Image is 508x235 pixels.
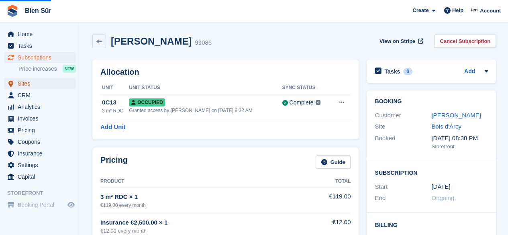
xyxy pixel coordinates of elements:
[434,35,496,48] a: Cancel Subscription
[18,29,66,40] span: Home
[111,36,192,47] h2: [PERSON_NAME]
[431,194,454,201] span: Ongoing
[412,6,428,14] span: Create
[100,202,312,209] div: €119.00 every month
[289,98,313,107] div: Complete
[4,29,76,40] a: menu
[18,65,57,73] span: Price increases
[4,136,76,147] a: menu
[4,125,76,136] a: menu
[4,159,76,171] a: menu
[102,107,129,114] div: 3 m² RDC
[129,98,165,106] span: Occupied
[316,155,351,169] a: Guide
[312,175,351,188] th: Total
[100,227,312,235] div: €12.00 every month
[375,168,488,176] h2: Subscription
[4,78,76,89] a: menu
[375,111,431,120] div: Customer
[312,188,351,213] td: €119.00
[129,107,282,114] div: Granted access by [PERSON_NAME] on [DATE] 9:32 AM
[18,136,66,147] span: Coupons
[4,113,76,124] a: menu
[18,125,66,136] span: Pricing
[18,199,66,210] span: Booking Portal
[18,148,66,159] span: Insurance
[18,171,66,182] span: Capital
[431,134,488,143] div: [DATE] 08:38 PM
[100,155,128,169] h2: Pricing
[4,199,76,210] a: menu
[375,221,488,229] h2: Billing
[431,112,481,119] a: [PERSON_NAME]
[6,5,18,17] img: stora-icon-8386f47178a22dfd0bd8f6a31ec36ba5ce8667c1dd55bd0f319d3a0aa187defe.svg
[452,6,463,14] span: Help
[375,182,431,192] div: Start
[102,98,129,107] div: 0C13
[379,37,415,45] span: View on Stripe
[4,101,76,112] a: menu
[100,175,312,188] th: Product
[18,52,66,63] span: Subscriptions
[22,4,55,17] a: Bien Sûr
[4,148,76,159] a: menu
[129,82,282,94] th: Unit Status
[384,68,400,75] h2: Tasks
[100,192,312,202] div: 3 m² RDC × 1
[375,194,431,203] div: End
[403,68,412,75] div: 0
[18,101,66,112] span: Analytics
[18,159,66,171] span: Settings
[282,82,330,94] th: Sync Status
[375,98,488,105] h2: Booking
[376,35,425,48] a: View on Stripe
[18,78,66,89] span: Sites
[431,143,488,151] div: Storefront
[4,90,76,101] a: menu
[18,40,66,51] span: Tasks
[375,122,431,131] div: Site
[100,67,351,77] h2: Allocation
[18,113,66,124] span: Invoices
[100,218,312,227] div: Insurance €2,500.00 × 1
[431,123,461,130] a: Bois d'Arcy
[480,7,501,15] span: Account
[4,52,76,63] a: menu
[471,6,479,14] img: Asmaa Habri
[4,40,76,51] a: menu
[316,100,320,105] img: icon-info-grey-7440780725fd019a000dd9b08b2336e03edf1995a4989e88bcd33f0948082b44.svg
[4,171,76,182] a: menu
[18,90,66,101] span: CRM
[431,182,450,192] time: 2025-07-30 22:00:00 UTC
[195,38,212,47] div: 99086
[100,123,125,132] a: Add Unit
[66,200,76,210] a: Preview store
[63,65,76,73] div: NEW
[464,67,475,76] a: Add
[7,189,80,197] span: Storefront
[18,64,76,73] a: Price increases NEW
[100,82,129,94] th: Unit
[375,134,431,151] div: Booked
